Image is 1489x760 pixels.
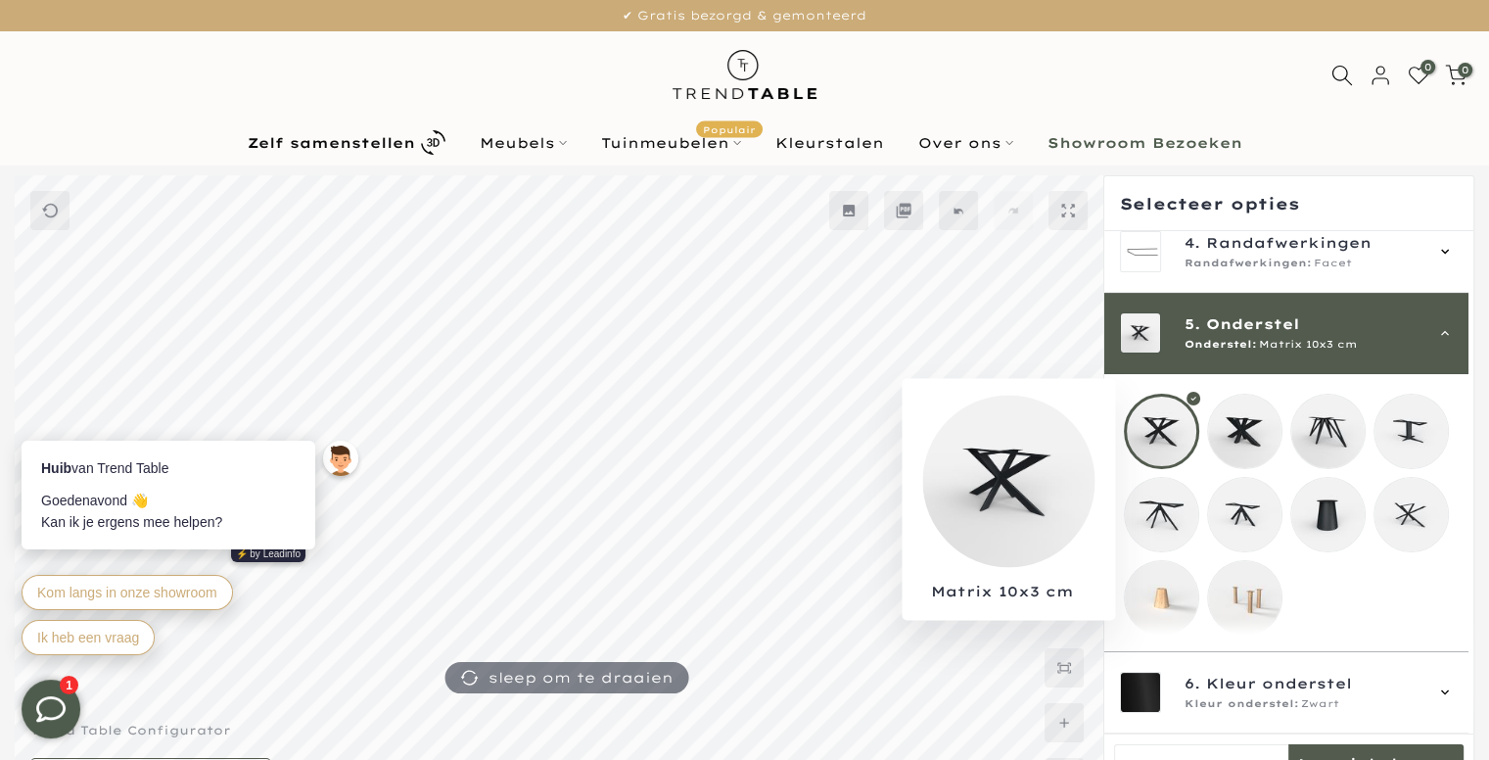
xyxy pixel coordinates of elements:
[2,347,384,680] iframe: bot-iframe
[758,131,901,155] a: Kleurstalen
[1047,136,1242,150] b: Showroom Bezoeken
[24,5,1465,26] p: ✔ Gratis bezorgd & gemonteerd
[696,120,763,137] span: Populair
[1458,63,1472,77] span: 0
[230,125,462,160] a: Zelf samenstellen
[583,131,758,155] a: TuinmeubelenPopulair
[901,131,1030,155] a: Over ons
[1445,65,1466,86] a: 0
[248,136,415,150] b: Zelf samenstellen
[462,131,583,155] a: Meubels
[659,31,830,119] img: trend-table
[1030,131,1259,155] a: Showroom Bezoeken
[1420,60,1435,74] span: 0
[2,660,100,758] iframe: toggle-frame
[1408,65,1429,86] a: 0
